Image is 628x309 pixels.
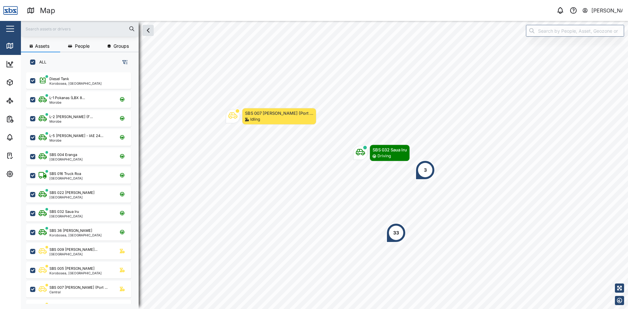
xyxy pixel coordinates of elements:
[17,115,39,123] div: Reports
[49,139,103,142] div: Morobe
[49,190,95,196] div: SBS 022 [PERSON_NAME]
[377,153,391,159] div: Driving
[591,7,623,15] div: [PERSON_NAME]
[526,25,624,37] input: Search by People, Asset, Geozone or Place
[49,177,83,180] div: [GEOGRAPHIC_DATA]
[49,266,95,271] div: SBS 005 [PERSON_NAME]
[415,160,435,180] div: Map marker
[49,101,85,104] div: Morobe
[17,170,40,178] div: Settings
[49,215,83,218] div: [GEOGRAPHIC_DATA]
[21,21,628,309] canvas: Map
[3,3,18,18] img: Main Logo
[49,247,97,252] div: SBS 009 [PERSON_NAME]...
[424,166,427,174] div: 3
[49,120,93,123] div: Morobe
[49,152,77,158] div: SBS 004 Eranga
[250,116,260,123] div: Idling
[49,209,79,215] div: SBS 032 Saua Iru
[49,271,102,275] div: Korobosea, [GEOGRAPHIC_DATA]
[17,152,35,159] div: Tasks
[49,233,102,237] div: Korobosea, [GEOGRAPHIC_DATA]
[49,114,93,120] div: L-2 [PERSON_NAME] (F...
[49,82,102,85] div: Korobosea, [GEOGRAPHIC_DATA]
[75,44,90,48] span: People
[49,171,81,177] div: SBS 016 Truck Roa
[373,146,407,153] div: SBS 032 Saua Iru
[49,285,108,290] div: SBS 007 [PERSON_NAME] (Port ...
[49,158,83,161] div: [GEOGRAPHIC_DATA]
[49,252,97,256] div: [GEOGRAPHIC_DATA]
[49,133,103,139] div: L-5 [PERSON_NAME] - IAE 24...
[582,6,623,15] button: [PERSON_NAME]
[17,42,32,49] div: Map
[35,44,49,48] span: Assets
[17,134,37,141] div: Alarms
[386,223,406,243] div: Map marker
[49,228,92,233] div: SBS 36 [PERSON_NAME]
[49,76,69,82] div: Diesel Tank
[17,97,33,104] div: Sites
[245,110,313,116] div: SBS 007 [PERSON_NAME] (Port ...
[25,24,135,34] input: Search assets or drivers
[40,5,55,16] div: Map
[353,145,410,161] div: Map marker
[226,108,316,125] div: Map marker
[26,70,138,304] div: grid
[113,44,129,48] span: Groups
[17,79,37,86] div: Assets
[49,95,85,101] div: L-1 Pokanas (LBX 8...
[49,290,108,294] div: Central
[49,196,95,199] div: [GEOGRAPHIC_DATA]
[17,60,46,68] div: Dashboard
[393,229,399,236] div: 33
[35,60,46,65] label: ALL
